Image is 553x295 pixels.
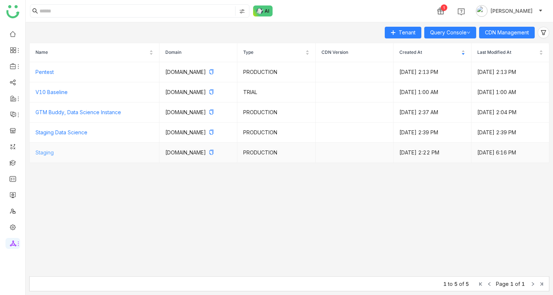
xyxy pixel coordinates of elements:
span: 1 [522,281,525,287]
td: PRODUCTION [237,62,315,82]
a: Pentest [35,69,54,75]
td: [DATE] 2:04 PM [471,102,549,123]
td: [DATE] 2:39 PM [471,123,549,143]
span: 1 [510,281,513,287]
th: CDN Version [316,43,394,62]
a: GTM Buddy, Data Science Instance [35,109,121,115]
td: PRODUCTION [237,123,315,143]
td: PRODUCTION [237,143,315,163]
span: of [459,281,464,287]
span: Page [496,281,509,287]
img: logo [6,5,19,18]
img: avatar [476,5,488,17]
td: [DATE] 1:00 AM [394,82,471,102]
p: [DOMAIN_NAME] [165,128,231,137]
span: to [448,281,453,287]
a: Staging Data Science [35,129,87,135]
p: [DOMAIN_NAME] [165,88,231,96]
td: [DATE] 1:00 AM [471,82,549,102]
td: [DATE] 2:39 PM [394,123,471,143]
p: [DOMAIN_NAME] [165,108,231,116]
th: Domain [159,43,237,62]
td: [DATE] 2:22 PM [394,143,471,163]
td: PRODUCTION [237,102,315,123]
a: V10 Baseline [35,89,68,95]
button: Query Console [424,27,476,38]
span: 1 [443,281,447,287]
span: Tenant [399,29,415,37]
div: 1 [441,4,447,11]
p: [DOMAIN_NAME] [165,149,231,157]
td: TRIAL [237,82,315,102]
span: [PERSON_NAME] [490,7,533,15]
td: [DATE] 2:13 PM [471,62,549,82]
a: Staging [35,149,54,156]
img: help.svg [458,8,465,15]
p: [DOMAIN_NAME] [165,68,231,76]
td: [DATE] 6:16 PM [471,143,549,163]
a: Query Console [430,29,470,36]
button: Tenant [385,27,421,38]
td: [DATE] 2:13 PM [394,62,471,82]
button: CDN Management [479,27,535,38]
span: of [515,281,520,287]
button: [PERSON_NAME] [474,5,544,17]
span: CDN Management [485,29,529,37]
img: search-type.svg [239,8,245,14]
span: 5 [466,281,469,287]
span: 5 [454,281,458,287]
td: [DATE] 2:37 AM [394,102,471,123]
img: ask-buddy-normal.svg [253,5,273,16]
